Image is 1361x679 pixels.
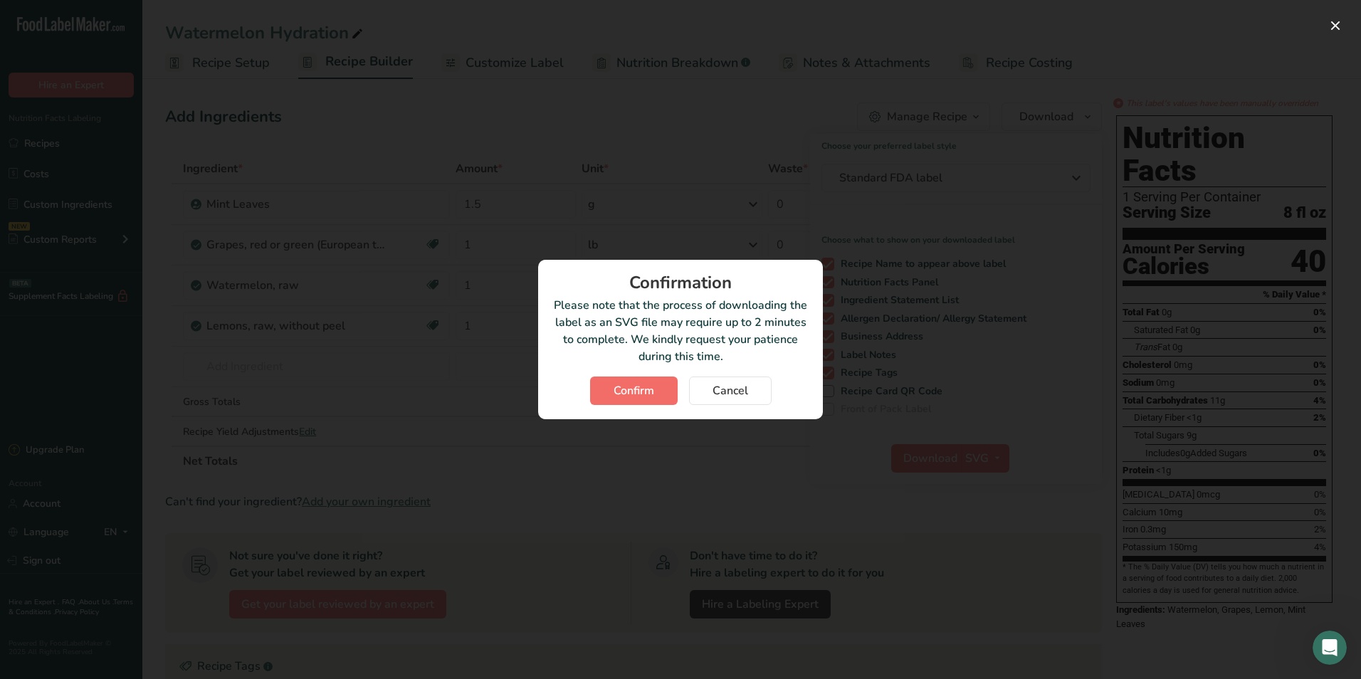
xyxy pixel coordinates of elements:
[552,274,809,291] div: Confirmation
[614,382,654,399] span: Confirm
[713,382,748,399] span: Cancel
[689,377,772,405] button: Cancel
[1313,631,1347,665] iframe: Intercom live chat
[552,297,809,365] p: Please note that the process of downloading the label as an SVG file may require up to 2 minutes ...
[590,377,678,405] button: Confirm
